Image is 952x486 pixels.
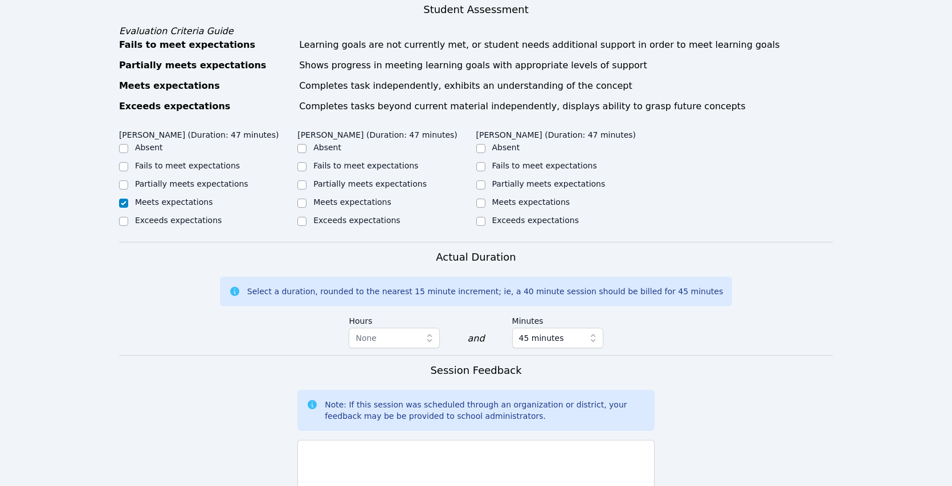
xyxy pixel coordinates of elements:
label: Fails to meet expectations [492,161,597,170]
h3: Actual Duration [436,249,516,265]
label: Exceeds expectations [492,216,579,225]
h3: Session Feedback [430,363,521,378]
label: Absent [135,143,163,152]
label: Absent [492,143,520,152]
label: Meets expectations [492,197,570,207]
label: Minutes [512,311,603,328]
label: Partially meets expectations [135,179,248,188]
label: Exceeds expectations [313,216,400,225]
label: Absent [313,143,341,152]
legend: [PERSON_NAME] (Duration: 47 minutes) [119,125,279,142]
div: Shows progress in meeting learning goals with appropriate levels of support [299,59,833,72]
div: Exceeds expectations [119,100,292,113]
div: Meets expectations [119,79,292,93]
span: None [356,333,377,343]
button: 45 minutes [512,328,603,348]
h3: Student Assessment [119,2,833,18]
label: Meets expectations [313,197,391,207]
label: Exceeds expectations [135,216,222,225]
button: None [349,328,440,348]
legend: [PERSON_NAME] (Duration: 47 minutes) [297,125,457,142]
div: Evaluation Criteria Guide [119,24,833,38]
span: 45 minutes [519,331,564,345]
div: Fails to meet expectations [119,38,292,52]
div: Select a duration, rounded to the nearest 15 minute increment; ie, a 40 minute session should be ... [247,286,723,297]
div: and [467,332,484,345]
div: Learning goals are not currently met, or student needs additional support in order to meet learni... [299,38,833,52]
div: Partially meets expectations [119,59,292,72]
div: Completes tasks beyond current material independently, displays ability to grasp future concepts [299,100,833,113]
label: Partially meets expectations [313,179,427,188]
label: Hours [349,311,440,328]
legend: [PERSON_NAME] (Duration: 47 minutes) [476,125,636,142]
label: Fails to meet expectations [135,161,240,170]
label: Partially meets expectations [492,179,606,188]
div: Completes task independently, exhibits an understanding of the concept [299,79,833,93]
label: Fails to meet expectations [313,161,418,170]
div: Note: If this session was scheduled through an organization or district, your feedback may be be ... [325,399,645,422]
label: Meets expectations [135,197,213,207]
